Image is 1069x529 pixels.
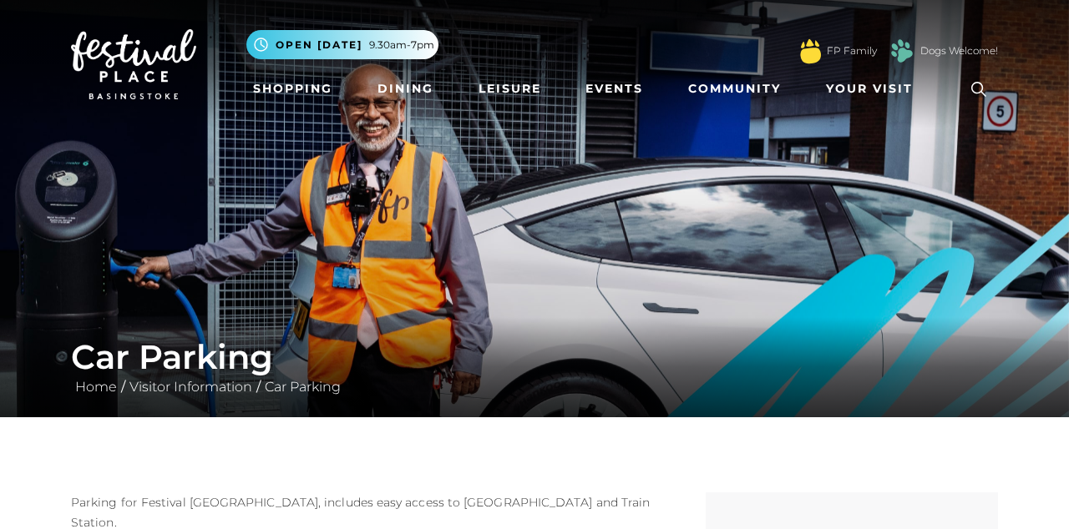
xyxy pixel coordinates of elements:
[369,38,434,53] span: 9.30am-7pm
[261,379,345,395] a: Car Parking
[819,73,928,104] a: Your Visit
[246,73,339,104] a: Shopping
[125,379,256,395] a: Visitor Information
[71,379,121,395] a: Home
[827,43,877,58] a: FP Family
[58,337,1011,397] div: / /
[681,73,788,104] a: Community
[371,73,440,104] a: Dining
[71,337,998,377] h1: Car Parking
[71,29,196,99] img: Festival Place Logo
[472,73,548,104] a: Leisure
[826,80,913,98] span: Your Visit
[246,30,438,59] button: Open [DATE] 9.30am-7pm
[579,73,650,104] a: Events
[276,38,362,53] span: Open [DATE]
[920,43,998,58] a: Dogs Welcome!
